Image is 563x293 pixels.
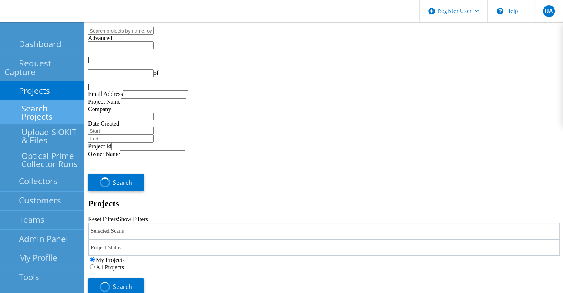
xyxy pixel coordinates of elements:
[88,174,144,191] button: Search
[88,27,154,35] input: Search projects by name, owner, ID, company, etc
[7,14,87,21] a: Live Optics Dashboard
[118,216,148,222] a: Show Filters
[88,127,154,135] input: Start
[113,283,132,291] span: Search
[88,56,560,63] div: |
[154,70,158,76] span: of
[88,84,560,90] div: |
[88,120,119,127] label: Date Created
[88,223,560,239] div: Selected Scans
[88,239,560,256] div: Project Status
[88,106,111,112] label: Company
[88,91,123,97] label: Email Address
[88,216,118,222] a: Reset Filters
[88,35,112,41] span: Advanced
[88,151,120,157] label: Owner Name
[88,135,154,143] input: End
[113,179,132,187] span: Search
[544,8,553,14] span: UA
[497,8,503,14] svg: \n
[88,99,121,105] label: Project Name
[88,143,111,149] label: Project Id
[96,257,125,263] label: My Projects
[88,199,119,208] b: Projects
[96,264,124,270] label: All Projects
